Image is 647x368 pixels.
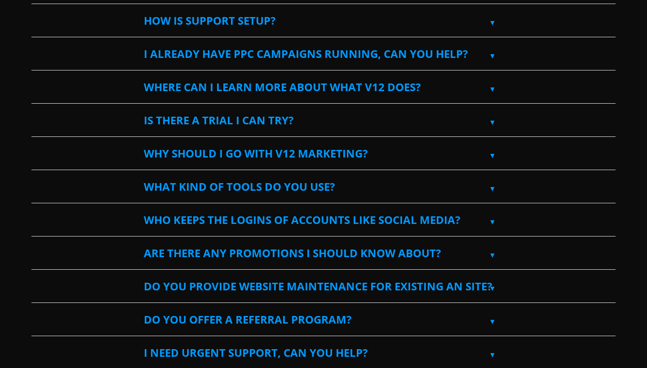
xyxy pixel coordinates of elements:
iframe: Chat Widget [602,325,647,368]
label: Do you offer a referral program? [144,303,503,336]
label: Why should I go with V12 Marketing? [144,137,503,170]
label: Where can I learn more about what V12 does? [144,71,503,103]
label: What kind of tools do you use? [144,171,503,203]
label: Are there any promotions I should know about? [144,237,503,269]
label: Do you provide website maintenance for existing an site? [144,270,503,302]
label: Is there a trial I can try? [144,104,503,136]
label: How is support setup? [144,4,503,37]
label: I already have PPC campaigns running, can you help? [144,38,503,70]
label: Who keeps the logins of accounts like social media? [144,204,503,236]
